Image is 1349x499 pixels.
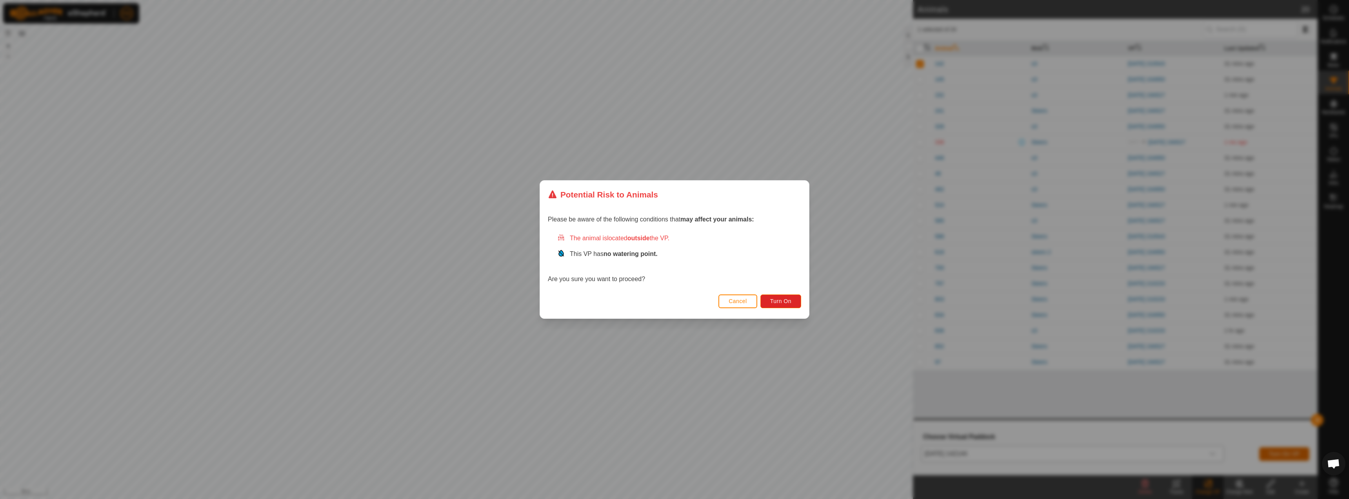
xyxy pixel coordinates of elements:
strong: no watering point. [604,250,658,257]
span: Please be aware of the following conditions that [548,216,754,223]
div: Potential Risk to Animals [548,188,658,201]
div: The animal is [557,234,801,243]
strong: outside [627,235,650,241]
div: Are you sure you want to proceed? [548,234,801,284]
button: Turn On [760,294,801,308]
a: Open chat [1322,452,1345,475]
span: Cancel [729,298,747,304]
strong: may affect your animals: [680,216,754,223]
span: located the VP. [607,235,669,241]
span: Turn On [770,298,791,304]
button: Cancel [718,294,757,308]
span: This VP has [570,250,658,257]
